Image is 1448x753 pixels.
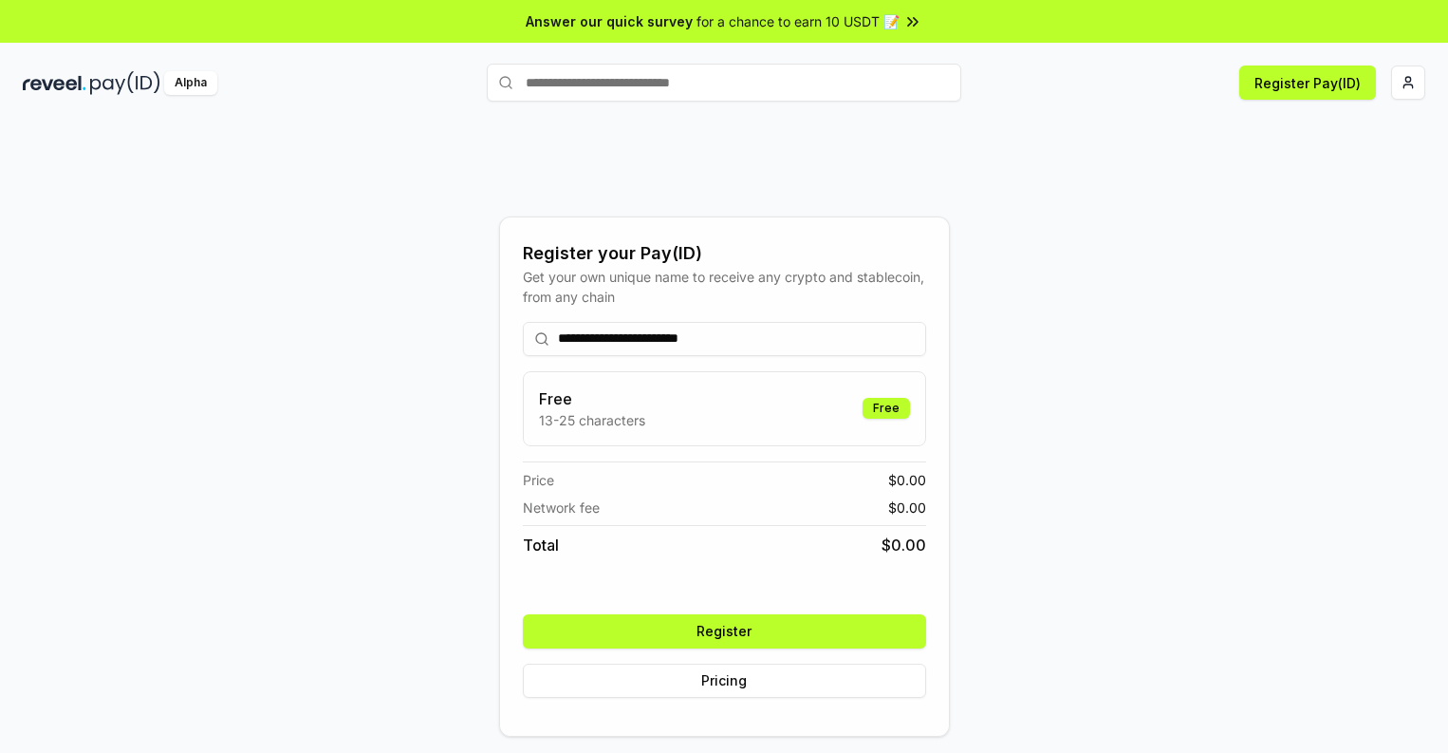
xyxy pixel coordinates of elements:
[523,240,926,267] div: Register your Pay(ID)
[23,71,86,95] img: reveel_dark
[539,410,645,430] p: 13-25 characters
[523,614,926,649] button: Register
[523,534,559,556] span: Total
[1239,66,1376,100] button: Register Pay(ID)
[523,267,926,307] div: Get your own unique name to receive any crypto and stablecoin, from any chain
[696,11,900,31] span: for a chance to earn 10 USDT 📝
[164,71,217,95] div: Alpha
[888,498,926,518] span: $ 0.00
[882,534,926,556] span: $ 0.00
[863,398,910,419] div: Free
[523,498,600,518] span: Network fee
[539,387,645,410] h3: Free
[90,71,160,95] img: pay_id
[888,470,926,490] span: $ 0.00
[523,664,926,698] button: Pricing
[523,470,554,490] span: Price
[526,11,693,31] span: Answer our quick survey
